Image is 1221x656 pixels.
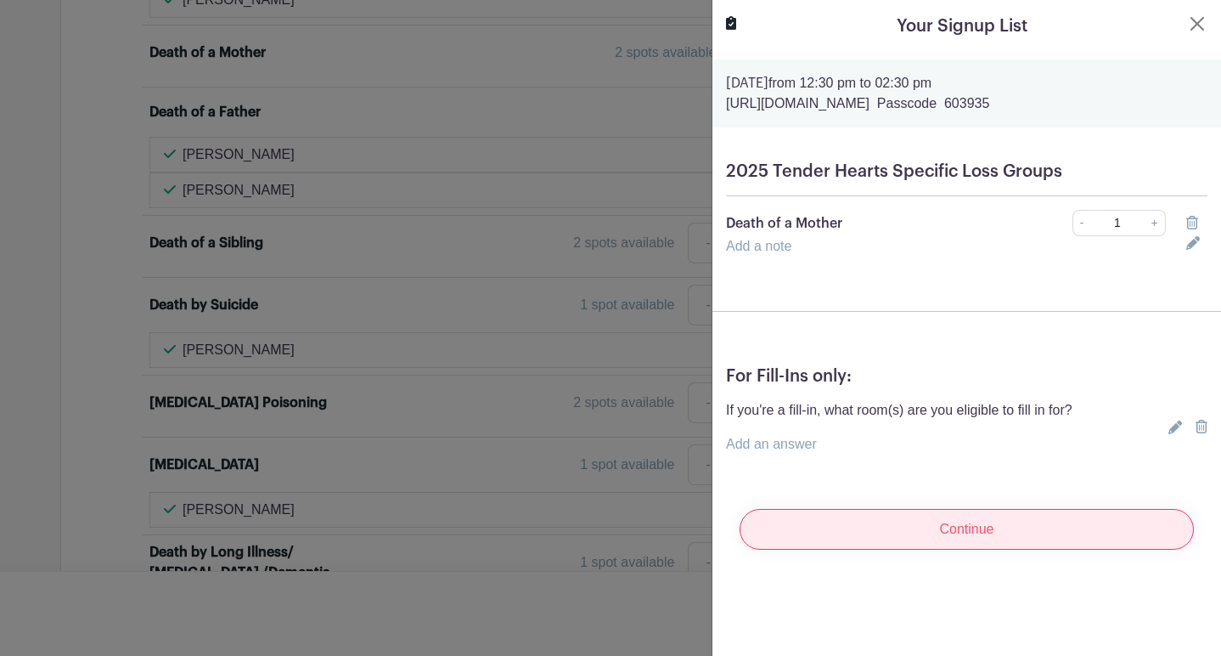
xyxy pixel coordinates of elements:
[726,437,817,451] a: Add an answer
[1187,14,1207,34] button: Close
[726,161,1207,182] h5: 2025 Tender Hearts Specific Loss Groups
[726,93,1207,114] p: [URL][DOMAIN_NAME] Passcode 603935
[726,366,1207,387] h5: For Fill-Ins only:
[726,73,1207,93] p: from 12:30 pm to 02:30 pm
[726,76,768,90] strong: [DATE]
[726,213,999,234] p: Death of a Mother
[726,400,1072,421] p: If you're a fill-in, what room(s) are you eligible to fill in for?
[740,509,1194,550] input: Continue
[1145,210,1166,236] a: +
[1072,210,1091,236] a: -
[897,14,1027,39] h5: Your Signup List
[726,239,791,253] a: Add a note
